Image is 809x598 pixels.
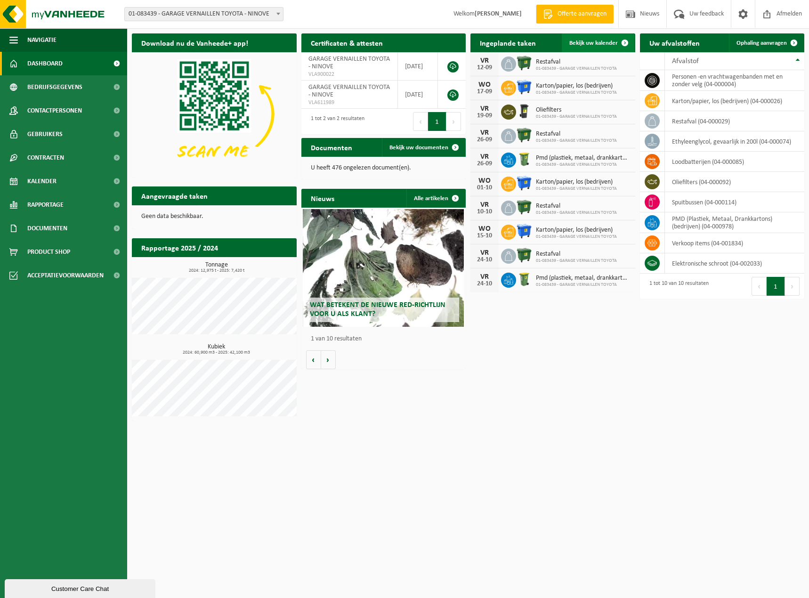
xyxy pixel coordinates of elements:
td: verkoop items (04-001834) [665,233,805,253]
span: Bedrijfsgegevens [27,75,82,99]
a: Bekijk uw kalender [562,33,634,52]
td: oliefilters (04-000092) [665,172,805,192]
td: [DATE] [398,81,438,109]
div: 12-09 [475,65,494,71]
span: Restafval [536,202,617,210]
div: VR [475,105,494,113]
button: Next [446,112,461,131]
h2: Documenten [301,138,362,156]
span: Oliefilters [536,106,617,114]
span: Karton/papier, los (bedrijven) [536,226,617,234]
div: 10-10 [475,209,494,215]
img: WB-1100-HPE-GN-01 [516,127,532,143]
span: 2024: 12,975 t - 2025: 7,420 t [137,268,297,273]
span: 01-083439 - GARAGE VERNAILLEN TOYOTA [536,162,631,168]
td: [DATE] [398,52,438,81]
div: 24-10 [475,281,494,287]
span: Acceptatievoorwaarden [27,264,104,287]
div: 1 tot 2 van 2 resultaten [306,111,364,132]
span: Pmd (plastiek, metaal, drankkartons) (bedrijven) [536,154,631,162]
div: WO [475,177,494,185]
img: WB-0240-HPE-GN-50 [516,271,532,287]
button: 1 [428,112,446,131]
span: 2024: 60,900 m3 - 2025: 42,100 m3 [137,350,297,355]
span: Restafval [536,251,617,258]
img: WB-1100-HPE-GN-01 [516,247,532,263]
span: 01-083439 - GARAGE VERNAILLEN TOYOTA [536,210,617,216]
span: 01-083439 - GARAGE VERNAILLEN TOYOTA - NINOVE [124,7,283,21]
span: 01-083439 - GARAGE VERNAILLEN TOYOTA [536,186,617,192]
button: Vorige [306,350,321,369]
td: PMD (Plastiek, Metaal, Drankkartons) (bedrijven) (04-000978) [665,212,805,233]
td: loodbatterijen (04-000085) [665,152,805,172]
span: Pmd (plastiek, metaal, drankkartons) (bedrijven) [536,275,631,282]
span: GARAGE VERNAILLEN TOYOTA - NINOVE [308,84,390,98]
h2: Nieuws [301,189,344,207]
div: WO [475,81,494,89]
h2: Uw afvalstoffen [640,33,709,52]
div: WO [475,225,494,233]
h2: Rapportage 2025 / 2024 [132,238,227,257]
p: Geen data beschikbaar. [141,213,287,220]
div: VR [475,153,494,161]
div: 26-09 [475,161,494,167]
img: WB-1100-HPE-BE-04 [516,79,532,95]
span: GARAGE VERNAILLEN TOYOTA - NINOVE [308,56,390,70]
button: Previous [752,277,767,296]
span: Afvalstof [672,57,699,65]
img: WB-0240-HPE-GN-50 [516,151,532,167]
td: personen -en vrachtwagenbanden met en zonder velg (04-000004) [665,70,805,91]
span: Karton/papier, los (bedrijven) [536,82,617,90]
span: Restafval [536,130,617,138]
a: Offerte aanvragen [536,5,614,24]
div: VR [475,129,494,137]
button: Volgende [321,350,336,369]
h2: Certificaten & attesten [301,33,392,52]
span: 01-083439 - GARAGE VERNAILLEN TOYOTA [536,138,617,144]
a: Bekijk uw documenten [382,138,465,157]
a: Wat betekent de nieuwe RED-richtlijn voor u als klant? [303,209,464,327]
span: Contactpersonen [27,99,82,122]
p: U heeft 476 ongelezen document(en). [311,165,457,171]
button: Previous [413,112,428,131]
span: Product Shop [27,240,70,264]
img: WB-1100-HPE-GN-01 [516,199,532,215]
span: 01-083439 - GARAGE VERNAILLEN TOYOTA [536,90,617,96]
span: Restafval [536,58,617,66]
h3: Tonnage [137,262,297,273]
span: Offerte aanvragen [555,9,609,19]
td: restafval (04-000029) [665,111,805,131]
div: VR [475,57,494,65]
span: Bekijk uw kalender [569,40,618,46]
strong: [PERSON_NAME] [475,10,522,17]
div: VR [475,273,494,281]
img: WB-1100-HPE-BE-04 [516,175,532,191]
a: Bekijk rapportage [227,257,296,275]
img: Download de VHEPlus App [132,52,297,176]
h3: Kubiek [137,344,297,355]
img: WB-1100-HPE-BE-04 [516,223,532,239]
span: Ophaling aanvragen [736,40,787,46]
span: VLA900022 [308,71,390,78]
span: 01-083439 - GARAGE VERNAILLEN TOYOTA [536,234,617,240]
td: karton/papier, los (bedrijven) (04-000026) [665,91,805,111]
h2: Aangevraagde taken [132,186,217,205]
img: WB-1100-HPE-GN-01 [516,55,532,71]
div: 01-10 [475,185,494,191]
div: 1 tot 10 van 10 resultaten [645,276,709,297]
div: 26-09 [475,137,494,143]
span: Kalender [27,170,57,193]
span: VLA611989 [308,99,390,106]
button: Next [785,277,800,296]
img: WB-0240-HPE-BK-01 [516,103,532,119]
span: 01-083439 - GARAGE VERNAILLEN TOYOTA [536,258,617,264]
div: 17-09 [475,89,494,95]
span: 01-083439 - GARAGE VERNAILLEN TOYOTA [536,282,631,288]
div: 19-09 [475,113,494,119]
span: 01-083439 - GARAGE VERNAILLEN TOYOTA [536,66,617,72]
a: Ophaling aanvragen [729,33,803,52]
div: VR [475,201,494,209]
iframe: chat widget [5,577,157,598]
td: Elektronische schroot (04-002033) [665,253,805,274]
td: spuitbussen (04-000114) [665,192,805,212]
